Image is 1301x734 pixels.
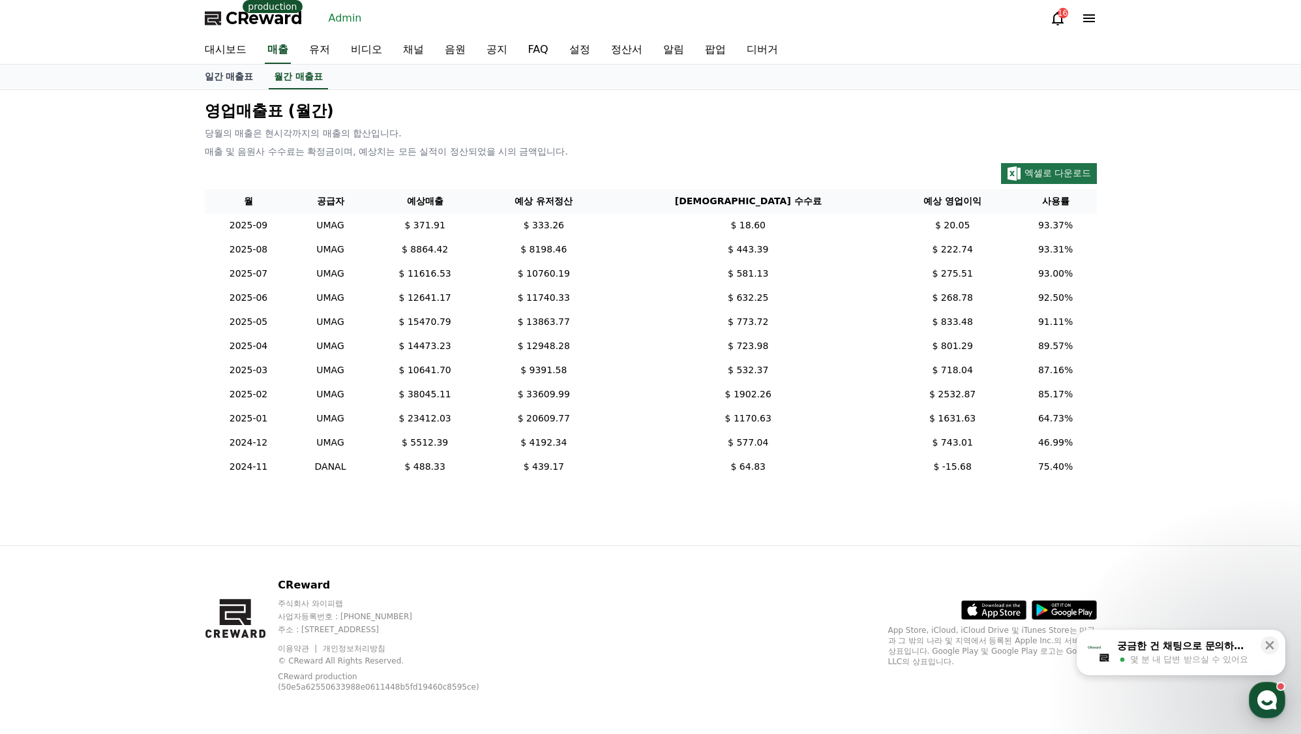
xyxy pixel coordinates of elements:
th: 예상 유저정산 [482,189,606,213]
td: $ 4192.34 [482,431,606,455]
td: 2025-01 [205,406,293,431]
td: $ 333.26 [482,213,606,237]
td: $ 222.74 [891,237,1015,262]
td: $ 275.51 [891,262,1015,286]
td: 91.11% [1015,310,1097,334]
a: FAQ [518,37,559,64]
td: 46.99% [1015,431,1097,455]
p: App Store, iCloud, iCloud Drive 및 iTunes Store는 미국과 그 밖의 나라 및 지역에서 등록된 Apple Inc.의 서비스 상표입니다. Goo... [888,625,1097,667]
p: CReward production (50e5a62550633988e0611448b5fd19460c8595ce) [278,671,486,692]
p: © CReward All Rights Reserved. [278,656,507,666]
a: 설정 [559,37,601,64]
td: $ 9391.58 [482,358,606,382]
td: $ 532.37 [606,358,891,382]
td: 2025-08 [205,237,293,262]
a: 음원 [434,37,476,64]
a: 개인정보처리방침 [323,644,385,653]
p: 영업매출표 (월간) [205,100,1097,121]
td: $ 577.04 [606,431,891,455]
p: 주식회사 와이피랩 [278,598,507,609]
td: UMAG [293,262,368,286]
td: 93.00% [1015,262,1097,286]
th: 예상 영업이익 [891,189,1015,213]
td: 2025-09 [205,213,293,237]
td: $ 1631.63 [891,406,1015,431]
a: 매출 [265,37,291,64]
div: 16 [1058,8,1068,18]
td: $ 371.91 [368,213,481,237]
td: $ 20609.77 [482,406,606,431]
a: 비디오 [340,37,393,64]
a: 채널 [393,37,434,64]
a: 공지 [476,37,518,64]
td: $ 8864.42 [368,237,481,262]
p: 매출 및 음원사 수수료는 확정금이며, 예상치는 모든 실적이 정산되었을 시의 금액입니다. [205,145,1097,158]
td: $ 723.98 [606,334,891,358]
a: 디버거 [736,37,788,64]
td: $ 12641.17 [368,286,481,310]
td: $ 20.05 [891,213,1015,237]
td: 2024-11 [205,455,293,479]
td: $ 15470.79 [368,310,481,334]
a: 알림 [653,37,695,64]
td: UMAG [293,382,368,406]
td: $ 268.78 [891,286,1015,310]
td: 2024-12 [205,431,293,455]
td: $ 801.29 [891,334,1015,358]
td: $ 2532.87 [891,382,1015,406]
td: $ 488.33 [368,455,481,479]
td: $ 8198.46 [482,237,606,262]
td: $ 773.72 [606,310,891,334]
a: 유저 [299,37,340,64]
a: 팝업 [695,37,736,64]
td: $ 14473.23 [368,334,481,358]
td: 85.17% [1015,382,1097,406]
td: $ 38045.11 [368,382,481,406]
th: 예상매출 [368,189,481,213]
td: 2025-02 [205,382,293,406]
td: $ 5512.39 [368,431,481,455]
td: $ 718.04 [891,358,1015,382]
td: $ 12948.28 [482,334,606,358]
td: $ 23412.03 [368,406,481,431]
td: 64.73% [1015,406,1097,431]
p: CReward [278,577,507,593]
td: UMAG [293,431,368,455]
td: 87.16% [1015,358,1097,382]
span: CReward [226,8,303,29]
a: 대시보드 [194,37,257,64]
td: $ 11616.53 [368,262,481,286]
td: UMAG [293,286,368,310]
a: 이용약관 [278,644,319,653]
td: $ 743.01 [891,431,1015,455]
td: $ 1170.63 [606,406,891,431]
td: $ 10760.19 [482,262,606,286]
td: 2025-05 [205,310,293,334]
td: $ 443.39 [606,237,891,262]
a: 정산서 [601,37,653,64]
td: UMAG [293,406,368,431]
th: 사용률 [1015,189,1097,213]
td: $ 64.83 [606,455,891,479]
a: 일간 매출표 [194,65,264,89]
th: [DEMOGRAPHIC_DATA] 수수료 [606,189,891,213]
td: 2025-06 [205,286,293,310]
td: $ 18.60 [606,213,891,237]
p: 사업자등록번호 : [PHONE_NUMBER] [278,611,507,622]
td: DANAL [293,455,368,479]
td: $ -15.68 [891,455,1015,479]
td: $ 10641.70 [368,358,481,382]
td: $ 13863.77 [482,310,606,334]
td: $ 632.25 [606,286,891,310]
td: 75.40% [1015,455,1097,479]
td: 2025-07 [205,262,293,286]
span: 엑셀로 다운로드 [1024,168,1091,178]
td: UMAG [293,310,368,334]
a: Admin [323,8,367,29]
a: CReward [205,8,303,29]
td: UMAG [293,213,368,237]
td: $ 439.17 [482,455,606,479]
button: 엑셀로 다운로드 [1001,163,1097,184]
p: 당월의 매출은 현시각까지의 매출의 합산입니다. [205,127,1097,140]
td: $ 1902.26 [606,382,891,406]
